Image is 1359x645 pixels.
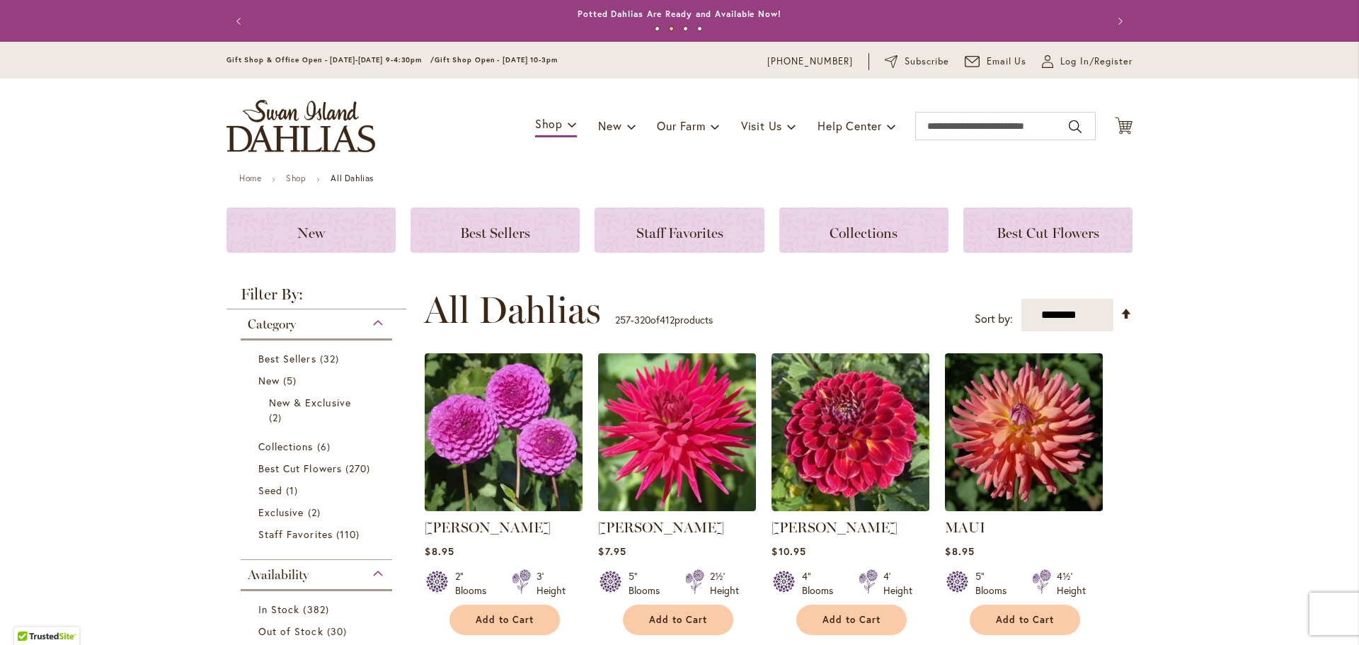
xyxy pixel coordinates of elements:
[1042,55,1132,69] a: Log In/Register
[286,173,306,183] a: Shop
[226,100,375,152] a: store logo
[636,224,723,241] span: Staff Favorites
[697,26,702,31] button: 4 of 4
[996,614,1054,626] span: Add to Cart
[435,55,558,64] span: Gift Shop Open - [DATE] 10-3pm
[283,373,300,388] span: 5
[710,569,739,598] div: 2½' Height
[578,8,781,19] a: Potted Dahlias Are Ready and Available Now!
[830,224,898,241] span: Collections
[975,569,1015,598] div: 5" Blooms
[411,207,580,253] a: Best Sellers
[286,483,302,498] span: 1
[598,501,756,514] a: MATILDA HUSTON
[269,410,285,425] span: 2
[615,313,631,326] span: 257
[660,313,675,326] span: 412
[629,569,668,598] div: 5" Blooms
[11,595,50,634] iframe: Launch Accessibility Center
[945,519,985,536] a: MAUI
[320,351,343,366] span: 32
[269,396,351,409] span: New & Exclusive
[455,569,495,598] div: 2" Blooms
[598,519,724,536] a: [PERSON_NAME]
[258,352,316,365] span: Best Sellers
[1104,7,1132,35] button: Next
[772,501,929,514] a: Matty Boo
[796,605,907,635] button: Add to Cart
[258,505,378,520] a: Exclusive
[772,353,929,511] img: Matty Boo
[598,118,621,133] span: New
[537,569,566,598] div: 3' Height
[258,527,378,542] a: Staff Favorites
[297,224,325,241] span: New
[248,316,296,332] span: Category
[741,118,782,133] span: Visit Us
[655,26,660,31] button: 1 of 4
[657,118,705,133] span: Our Farm
[669,26,674,31] button: 2 of 4
[449,605,560,635] button: Add to Cart
[226,287,406,309] strong: Filter By:
[779,207,948,253] a: Collections
[258,624,323,638] span: Out of Stock
[818,118,882,133] span: Help Center
[1057,569,1086,598] div: 4½' Height
[425,519,551,536] a: [PERSON_NAME]
[331,173,374,183] strong: All Dahlias
[598,353,756,511] img: MATILDA HUSTON
[258,527,333,541] span: Staff Favorites
[336,527,363,542] span: 110
[345,461,374,476] span: 270
[598,544,626,558] span: $7.95
[975,306,1013,332] label: Sort by:
[683,26,688,31] button: 3 of 4
[269,395,367,425] a: New &amp; Exclusive
[258,484,282,497] span: Seed
[425,501,583,514] a: MARY MUNNS
[226,7,255,35] button: Previous
[258,602,378,617] a: In Stock 382
[258,440,314,453] span: Collections
[258,483,378,498] a: Seed
[258,351,378,366] a: Best Sellers
[258,462,342,475] span: Best Cut Flowers
[945,544,974,558] span: $8.95
[308,505,324,520] span: 2
[226,55,435,64] span: Gift Shop & Office Open - [DATE]-[DATE] 9-4:30pm /
[425,353,583,511] img: MARY MUNNS
[226,207,396,253] a: New
[767,55,853,69] a: [PHONE_NUMBER]
[317,439,334,454] span: 6
[615,309,713,331] p: - of products
[945,501,1103,514] a: MAUI
[623,605,733,635] button: Add to Cart
[327,624,350,639] span: 30
[258,439,378,454] a: Collections
[258,461,378,476] a: Best Cut Flowers
[460,224,530,241] span: Best Sellers
[802,569,842,598] div: 4" Blooms
[649,614,707,626] span: Add to Cart
[883,569,912,598] div: 4' Height
[424,289,601,331] span: All Dahlias
[476,614,534,626] span: Add to Cart
[258,506,304,519] span: Exclusive
[258,374,280,387] span: New
[997,224,1099,241] span: Best Cut Flowers
[595,207,764,253] a: Staff Favorites
[772,544,805,558] span: $10.95
[634,313,650,326] span: 320
[905,55,949,69] span: Subscribe
[248,567,309,583] span: Availability
[965,55,1027,69] a: Email Us
[535,116,563,131] span: Shop
[239,173,261,183] a: Home
[822,614,881,626] span: Add to Cart
[945,353,1103,511] img: MAUI
[258,603,299,616] span: In Stock
[258,624,378,639] a: Out of Stock 30
[772,519,898,536] a: [PERSON_NAME]
[258,373,378,388] a: New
